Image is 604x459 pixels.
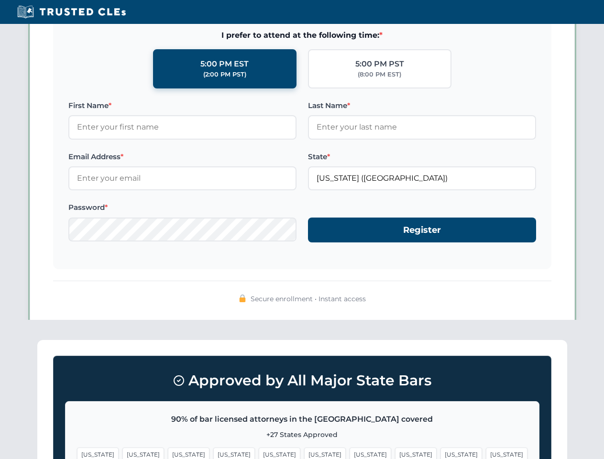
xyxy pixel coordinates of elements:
[68,202,297,213] label: Password
[308,166,536,190] input: California (CA)
[239,295,246,302] img: 🔒
[200,58,249,70] div: 5:00 PM EST
[77,429,527,440] p: +27 States Approved
[251,294,366,304] span: Secure enrollment • Instant access
[68,151,297,163] label: Email Address
[68,29,536,42] span: I prefer to attend at the following time:
[14,5,129,19] img: Trusted CLEs
[308,218,536,243] button: Register
[77,413,527,426] p: 90% of bar licensed attorneys in the [GEOGRAPHIC_DATA] covered
[308,151,536,163] label: State
[358,70,401,79] div: (8:00 PM EST)
[308,115,536,139] input: Enter your last name
[65,368,539,393] h3: Approved by All Major State Bars
[68,166,297,190] input: Enter your email
[68,100,297,111] label: First Name
[355,58,404,70] div: 5:00 PM PST
[203,70,246,79] div: (2:00 PM PST)
[308,100,536,111] label: Last Name
[68,115,297,139] input: Enter your first name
